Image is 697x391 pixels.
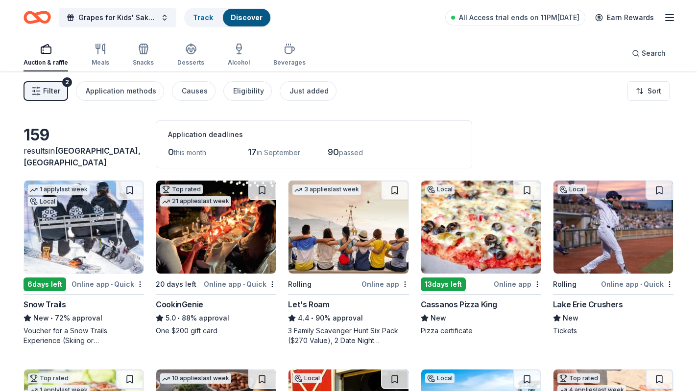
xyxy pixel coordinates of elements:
button: Search [624,44,673,63]
span: 4.4 [298,312,310,324]
a: Image for Let's Roam3 applieslast weekRollingOnline appLet's Roam4.4•90% approval3 Family Scaveng... [288,180,409,345]
div: Pizza certificate [421,326,541,336]
div: 159 [24,125,144,145]
span: 90 [328,147,339,157]
div: Let's Roam [288,299,329,310]
div: Tickets [553,326,673,336]
div: 88% approval [156,312,276,324]
div: 2 [62,77,72,87]
img: Image for CookinGenie [156,181,276,274]
span: [GEOGRAPHIC_DATA], [GEOGRAPHIC_DATA] [24,146,141,167]
div: 90% approval [288,312,409,324]
a: Earn Rewards [589,9,660,26]
span: • [312,314,314,322]
span: • [178,314,180,322]
a: Discover [231,13,263,22]
div: 10 applies last week [160,373,231,384]
span: passed [339,148,363,157]
div: Desserts [177,59,204,67]
div: 3 applies last week [292,184,361,195]
div: Causes [182,85,208,97]
img: Image for Lake Erie Crushers [553,181,673,274]
span: in [24,146,141,167]
img: Image for Let's Roam [288,181,408,274]
button: Meals [92,39,109,71]
button: Beverages [273,39,306,71]
div: Just added [289,85,329,97]
button: Sort [627,81,670,101]
div: Cassanos Pizza King [421,299,497,310]
span: Search [642,47,666,59]
span: New [33,312,49,324]
div: Local [425,184,455,194]
button: Snacks [133,39,154,71]
div: results [24,145,144,168]
div: Eligibility [233,85,264,97]
div: Online app Quick [204,278,276,290]
button: TrackDiscover [184,8,271,27]
a: All Access trial ends on 11PM[DATE] [445,10,585,25]
div: Snow Trails [24,299,66,310]
div: Top rated [160,184,203,194]
span: 0 [168,147,174,157]
a: Image for Snow Trails1 applylast weekLocal6days leftOnline app•QuickSnow TrailsNew•72% approvalVo... [24,180,144,345]
a: Image for CookinGenieTop rated21 applieslast week20 days leftOnline app•QuickCookinGenie5.0•88% a... [156,180,276,336]
div: Online app Quick [72,278,144,290]
div: Rolling [553,278,577,290]
span: 5.0 [166,312,176,324]
div: 3 Family Scavenger Hunt Six Pack ($270 Value), 2 Date Night Scavenger Hunt Two Pack ($130 Value) [288,326,409,345]
button: Just added [280,81,336,101]
div: Local [28,197,57,207]
div: Voucher for a Snow Trails Experience (Skiing or Snowboarding) [24,326,144,345]
span: in September [257,148,300,157]
div: Online app [361,278,409,290]
div: Top rated [28,373,71,383]
div: 20 days left [156,278,196,290]
span: • [111,280,113,288]
span: • [243,280,245,288]
span: • [640,280,642,288]
span: Grapes for Kids' Sake 2025 [78,12,157,23]
a: Image for Cassanos Pizza KingLocal13days leftOnline appCassanos Pizza KingNewPizza certificate [421,180,541,336]
div: Beverages [273,59,306,67]
img: Image for Cassanos Pizza King [421,181,541,274]
div: 21 applies last week [160,196,231,207]
button: Application methods [76,81,164,101]
span: 17 [248,147,257,157]
div: Snacks [133,59,154,67]
div: Lake Erie Crushers [553,299,623,310]
div: Alcohol [228,59,250,67]
div: Local [292,373,322,383]
button: Desserts [177,39,204,71]
button: Causes [172,81,216,101]
span: All Access trial ends on 11PM[DATE] [459,12,579,23]
div: 72% approval [24,312,144,324]
button: Grapes for Kids' Sake 2025 [59,8,176,27]
button: Eligibility [223,81,272,101]
div: Top rated [557,373,600,383]
button: Filter2 [24,81,68,101]
div: 6 days left [24,277,66,291]
div: Local [425,373,455,383]
div: 13 days left [421,277,466,291]
img: Image for Snow Trails [24,181,144,274]
div: 1 apply last week [28,184,90,195]
span: Filter [43,85,60,97]
div: Application methods [86,85,156,97]
div: Auction & raffle [24,59,68,67]
span: this month [174,148,206,157]
button: Auction & raffle [24,39,68,71]
div: One $200 gift card [156,326,276,336]
div: Online app [494,278,541,290]
span: Sort [648,85,661,97]
span: New [431,312,446,324]
div: Meals [92,59,109,67]
a: Home [24,6,51,29]
a: Track [193,13,213,22]
span: • [50,314,53,322]
a: Image for Lake Erie CrushersLocalRollingOnline app•QuickLake Erie CrushersNewTickets [553,180,673,336]
div: Online app Quick [601,278,673,290]
span: New [563,312,578,324]
div: Application deadlines [168,129,460,140]
div: CookinGenie [156,299,203,310]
